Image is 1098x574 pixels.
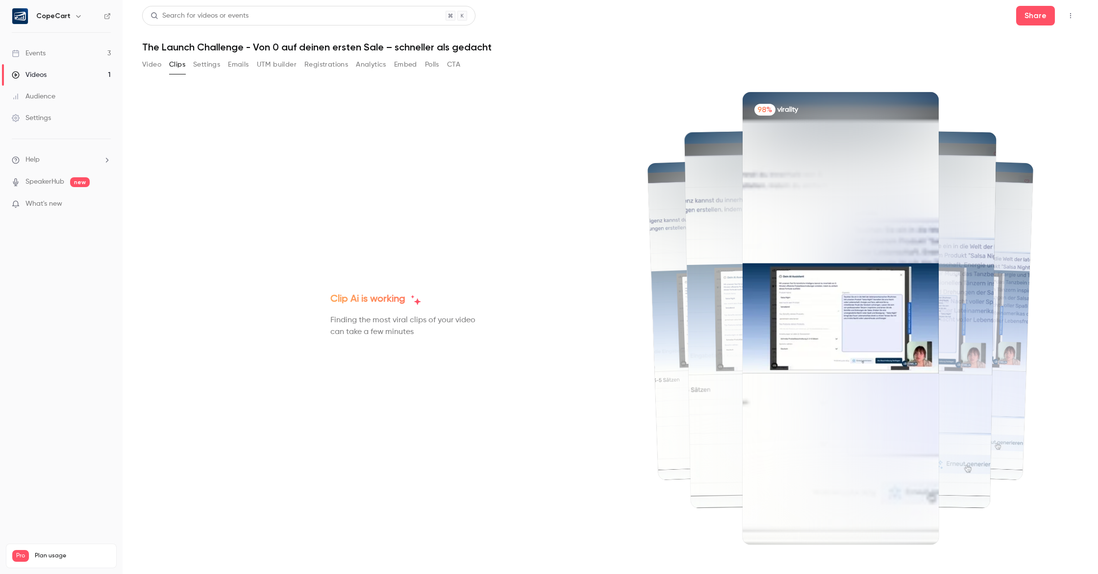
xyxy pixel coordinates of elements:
[228,57,249,72] button: Emails
[25,199,62,209] span: What's new
[12,92,55,101] div: Audience
[304,57,348,72] button: Registrations
[12,8,28,24] img: CopeCart
[150,11,249,21] div: Search for videos or events
[330,314,477,338] p: Finding the most viral clips of your video can take a few minutes
[12,550,29,562] span: Pro
[356,57,386,72] button: Analytics
[193,57,220,72] button: Settings
[12,113,51,123] div: Settings
[12,48,46,58] div: Events
[12,155,111,165] li: help-dropdown-opener
[35,552,110,560] span: Plan usage
[70,177,90,187] span: new
[1016,6,1055,25] button: Share
[12,70,47,80] div: Videos
[142,57,161,72] button: Video
[425,57,439,72] button: Polls
[394,57,417,72] button: Embed
[1063,8,1078,24] button: Top Bar Actions
[25,155,40,165] span: Help
[447,57,460,72] button: CTA
[25,177,64,187] a: SpeakerHub
[777,105,798,115] span: virality
[330,292,405,307] span: Clip Ai is working
[257,57,297,72] button: UTM builder
[142,41,1078,53] h1: The Launch Challenge - Von 0 auf deinen ersten Sale – schneller als gedacht
[754,103,775,114] span: 98%
[169,57,185,72] button: Clips
[36,11,71,21] h6: CopeCart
